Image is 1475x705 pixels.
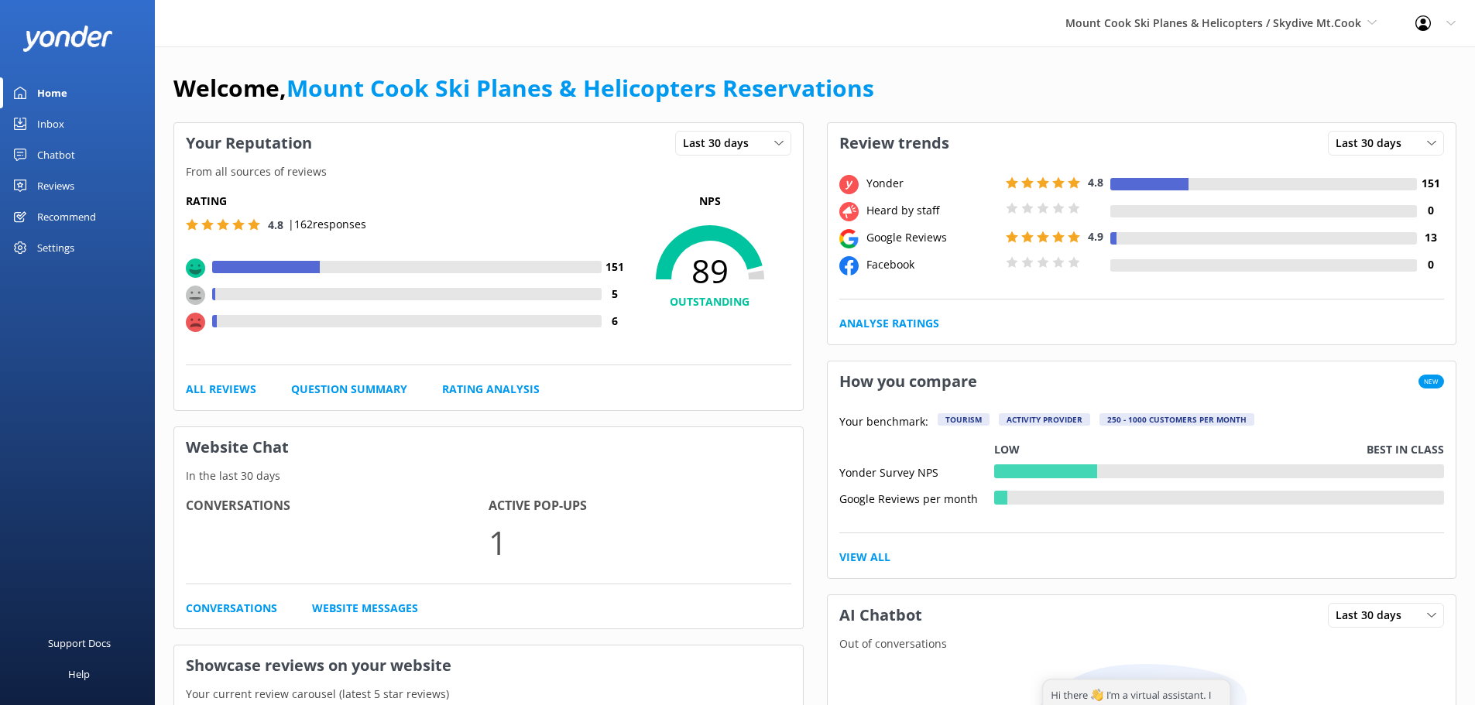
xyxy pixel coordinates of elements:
h3: AI Chatbot [828,595,934,635]
a: Rating Analysis [442,381,540,398]
p: Your benchmark: [839,413,928,432]
div: Activity Provider [999,413,1090,426]
h4: 5 [602,286,629,303]
h4: 0 [1417,202,1444,219]
span: Last 30 days [1336,135,1411,152]
p: Best in class [1367,441,1444,458]
h4: Conversations [186,496,489,516]
p: From all sources of reviews [174,163,803,180]
h4: 151 [602,258,629,275]
div: Help [68,659,90,690]
span: 89 [629,252,791,290]
h3: Website Chat [174,427,803,467]
div: Yonder Survey NPS [839,464,994,478]
h3: Review trends [828,123,961,163]
div: Heard by staff [863,202,1002,219]
a: View All [839,549,890,566]
h4: 0 [1417,256,1444,273]
a: Website Messages [312,600,418,617]
h4: Active Pop-ups [489,496,791,516]
p: Low [994,441,1020,458]
h4: 151 [1417,175,1444,192]
h1: Welcome, [173,70,874,107]
p: Out of conversations [828,635,1456,652]
p: NPS [629,193,791,210]
h4: OUTSTANDING [629,293,791,310]
p: | 162 responses [288,216,366,233]
div: Settings [37,232,74,263]
h5: Rating [186,193,629,210]
p: Your current review carousel (latest 5 star reviews) [174,686,803,703]
div: Google Reviews per month [839,491,994,505]
h3: Your Reputation [174,123,324,163]
div: Google Reviews [863,229,1002,246]
h4: 6 [602,313,629,330]
div: Home [37,77,67,108]
span: New [1418,375,1444,388]
h4: 13 [1417,229,1444,246]
div: Tourism [938,413,990,426]
span: Last 30 days [683,135,758,152]
h3: How you compare [828,361,989,402]
div: Yonder [863,175,1002,192]
a: Analyse Ratings [839,315,939,332]
a: Conversations [186,600,277,617]
div: Chatbot [37,139,75,170]
div: Recommend [37,201,96,232]
span: Mount Cook Ski Planes & Helicopters / Skydive Mt.Cook [1065,15,1361,30]
a: Mount Cook Ski Planes & Helicopters Reservations [286,72,874,104]
img: yonder-white-logo.png [23,26,112,51]
div: Facebook [863,256,1002,273]
h3: Showcase reviews on your website [174,645,803,686]
span: 4.8 [268,217,283,232]
a: All Reviews [186,381,256,398]
span: Last 30 days [1336,607,1411,624]
span: 4.8 [1088,175,1103,190]
div: Support Docs [48,628,111,659]
p: 1 [489,516,791,568]
p: In the last 30 days [174,467,803,484]
a: Question Summary [291,381,407,398]
span: 4.9 [1088,229,1103,244]
div: Inbox [37,108,64,139]
div: 250 - 1000 customers per month [1099,413,1254,426]
div: Reviews [37,170,74,201]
